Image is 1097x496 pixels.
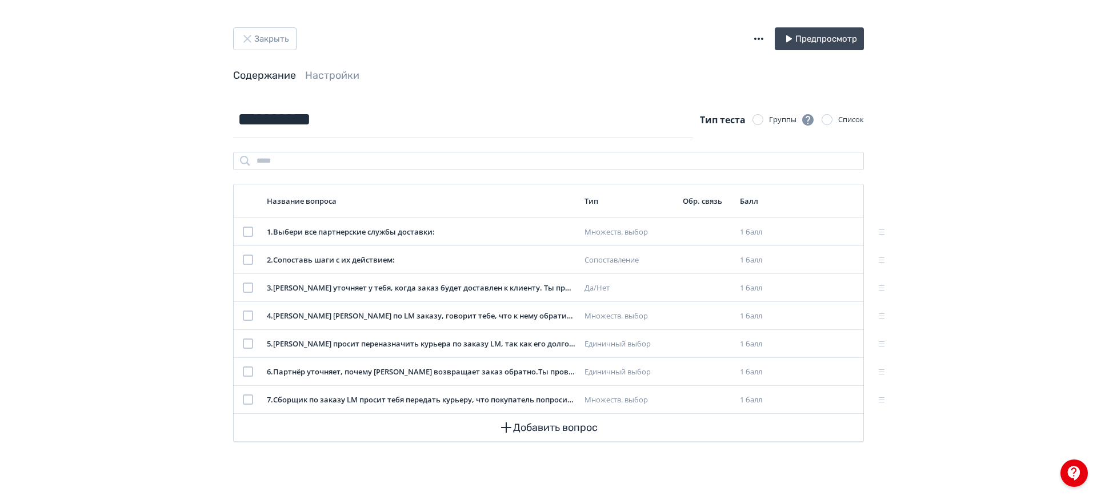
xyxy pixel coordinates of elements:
[584,366,674,378] div: Единичный выбор
[740,366,782,378] div: 1 балл
[267,196,575,206] div: Название вопроса
[584,394,674,406] div: Множеств. выбор
[584,283,674,294] div: Да/Нет
[233,27,297,50] button: Закрыть
[267,283,575,294] div: 3 . [PERSON_NAME] уточняет у тебя, когда заказ будет доставлен к клиенту. Ты проверил в РМ Логист...
[305,69,359,82] a: Настройки
[769,113,815,127] div: Группы
[233,69,296,82] a: Содержание
[740,196,782,206] div: Балл
[267,338,575,350] div: 5 . [PERSON_NAME] просит переназначить курьера по заказу LM, так как его долго не забирают.Ты про...
[267,227,575,238] div: 1 . Выбери все партнерские службы доставки:
[740,310,782,322] div: 1 балл
[267,255,575,266] div: 2 . Сопоставь шаги с их действием:
[267,366,575,378] div: 6 . Партнёр уточняет, почему [PERSON_NAME] возвращает заказ обратно.Ты проверил службы доставки и...
[683,196,731,206] div: Обр. связь
[584,196,674,206] div: Тип
[267,394,575,406] div: 7 . Сборщик по заказу LM просит тебя передать курьеру, что покупатель попросил оставить заказ у д...
[584,255,674,266] div: Сопоставление
[740,255,782,266] div: 1 балл
[775,27,864,50] button: Предпросмотр
[584,338,674,350] div: Единичный выбор
[700,114,746,126] span: Тип теста
[584,310,674,322] div: Множеств. выбор
[838,114,864,126] div: Список
[740,338,782,350] div: 1 балл
[584,227,674,238] div: Множеств. выбор
[740,283,782,294] div: 1 балл
[267,310,575,322] div: 4 . [PERSON_NAME] [PERSON_NAME] по LM заказу, говорит тебе, что к нему обратился покупатель, так ...
[740,227,782,238] div: 1 балл
[740,394,782,406] div: 1 балл
[243,414,854,441] button: Добавить вопрос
